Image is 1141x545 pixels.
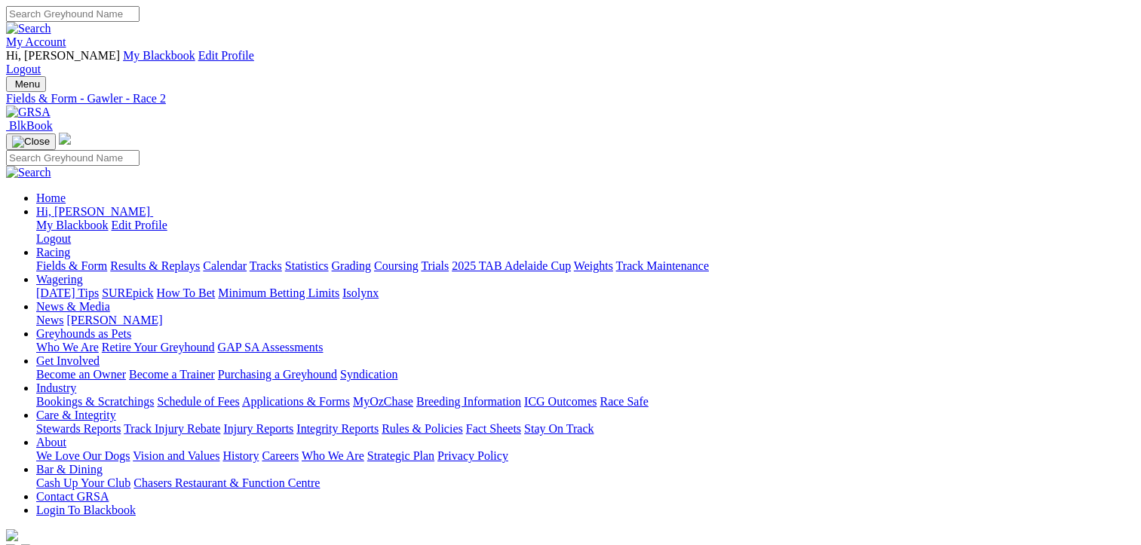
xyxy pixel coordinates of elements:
[302,449,364,462] a: Who We Are
[340,368,397,381] a: Syndication
[36,395,1135,409] div: Industry
[36,476,130,489] a: Cash Up Your Club
[36,422,1135,436] div: Care & Integrity
[6,76,46,92] button: Toggle navigation
[36,191,66,204] a: Home
[466,422,521,435] a: Fact Sheets
[382,422,463,435] a: Rules & Policies
[6,35,66,48] a: My Account
[36,286,1135,300] div: Wagering
[6,529,18,541] img: logo-grsa-white.png
[36,409,116,421] a: Care & Integrity
[36,368,126,381] a: Become an Owner
[36,232,71,245] a: Logout
[36,341,1135,354] div: Greyhounds as Pets
[416,395,521,408] a: Breeding Information
[367,449,434,462] a: Strategic Plan
[296,422,379,435] a: Integrity Reports
[342,286,379,299] a: Isolynx
[600,395,648,408] a: Race Safe
[36,300,110,313] a: News & Media
[36,368,1135,381] div: Get Involved
[218,368,337,381] a: Purchasing a Greyhound
[36,395,154,408] a: Bookings & Scratchings
[6,6,140,22] input: Search
[218,341,324,354] a: GAP SA Assessments
[36,381,76,394] a: Industry
[36,205,153,218] a: Hi, [PERSON_NAME]
[6,133,56,150] button: Toggle navigation
[36,273,83,286] a: Wagering
[36,314,1135,327] div: News & Media
[6,49,1135,76] div: My Account
[6,49,120,62] span: Hi, [PERSON_NAME]
[223,422,293,435] a: Injury Reports
[616,259,709,272] a: Track Maintenance
[262,449,299,462] a: Careers
[36,259,1135,273] div: Racing
[285,259,329,272] a: Statistics
[6,119,53,132] a: BlkBook
[524,395,597,408] a: ICG Outcomes
[12,136,50,148] img: Close
[36,490,109,503] a: Contact GRSA
[6,63,41,75] a: Logout
[36,354,100,367] a: Get Involved
[36,259,107,272] a: Fields & Form
[133,449,219,462] a: Vision and Values
[374,259,419,272] a: Coursing
[198,49,254,62] a: Edit Profile
[332,259,371,272] a: Grading
[36,246,70,259] a: Racing
[452,259,571,272] a: 2025 TAB Adelaide Cup
[112,219,167,231] a: Edit Profile
[250,259,282,272] a: Tracks
[9,119,53,132] span: BlkBook
[218,286,339,299] a: Minimum Betting Limits
[36,504,136,516] a: Login To Blackbook
[36,327,131,340] a: Greyhounds as Pets
[36,476,1135,490] div: Bar & Dining
[574,259,613,272] a: Weights
[222,449,259,462] a: History
[36,219,1135,246] div: Hi, [PERSON_NAME]
[421,259,449,272] a: Trials
[6,106,51,119] img: GRSA
[6,166,51,179] img: Search
[133,476,320,489] a: Chasers Restaurant & Function Centre
[102,286,153,299] a: SUREpick
[36,314,63,326] a: News
[66,314,162,326] a: [PERSON_NAME]
[6,22,51,35] img: Search
[123,49,195,62] a: My Blackbook
[36,422,121,435] a: Stewards Reports
[157,286,216,299] a: How To Bet
[36,463,103,476] a: Bar & Dining
[524,422,594,435] a: Stay On Track
[36,341,99,354] a: Who We Are
[36,219,109,231] a: My Blackbook
[6,92,1135,106] a: Fields & Form - Gawler - Race 2
[6,150,140,166] input: Search
[36,436,66,449] a: About
[102,341,215,354] a: Retire Your Greyhound
[59,133,71,145] img: logo-grsa-white.png
[437,449,508,462] a: Privacy Policy
[242,395,350,408] a: Applications & Forms
[36,449,130,462] a: We Love Our Dogs
[124,422,220,435] a: Track Injury Rebate
[36,205,150,218] span: Hi, [PERSON_NAME]
[353,395,413,408] a: MyOzChase
[157,395,239,408] a: Schedule of Fees
[15,78,40,90] span: Menu
[203,259,247,272] a: Calendar
[36,286,99,299] a: [DATE] Tips
[110,259,200,272] a: Results & Replays
[36,449,1135,463] div: About
[129,368,215,381] a: Become a Trainer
